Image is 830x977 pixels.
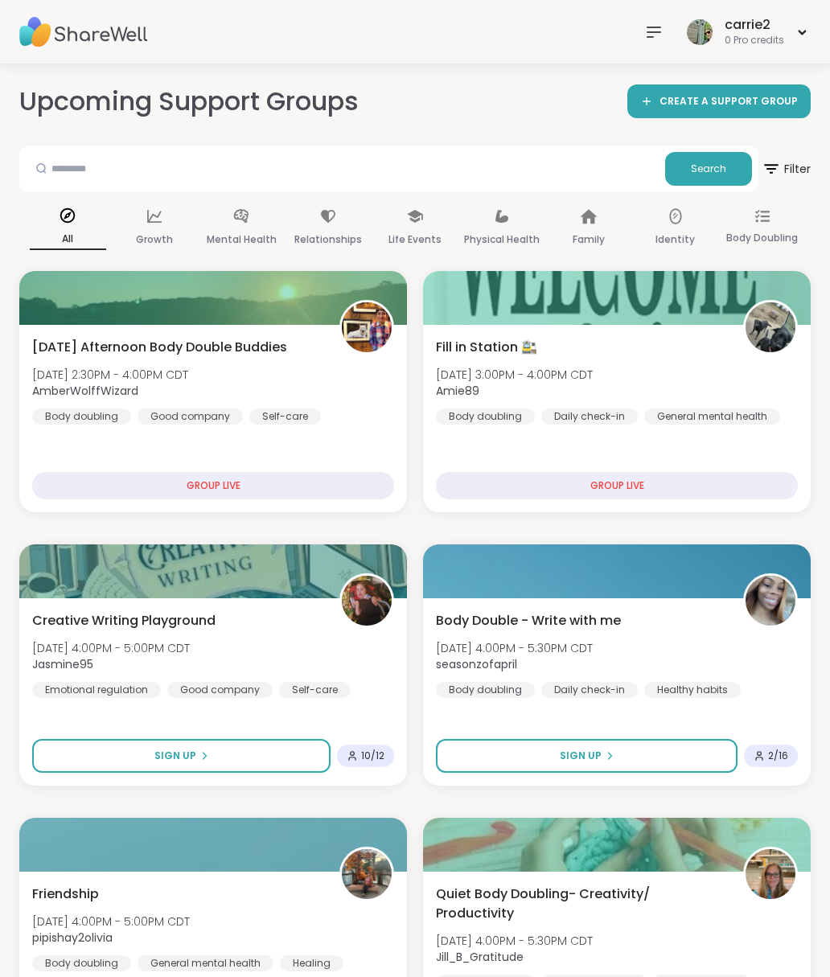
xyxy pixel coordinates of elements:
[138,408,243,425] div: Good company
[436,640,593,656] span: [DATE] 4:00PM - 5:30PM CDT
[154,749,196,763] span: Sign Up
[762,150,811,188] span: Filter
[136,230,173,249] p: Growth
[644,408,780,425] div: General mental health
[687,19,713,45] img: carrie2
[541,408,638,425] div: Daily check-in
[746,302,795,352] img: Amie89
[32,408,131,425] div: Body doubling
[32,682,161,698] div: Emotional regulation
[32,885,99,904] span: Friendship
[655,230,695,249] p: Identity
[436,739,738,773] button: Sign Up
[32,472,394,499] div: GROUP LIVE
[627,84,811,118] a: CREATE A SUPPORT GROUP
[388,230,442,249] p: Life Events
[32,739,331,773] button: Sign Up
[361,749,384,762] span: 10 / 12
[573,230,605,249] p: Family
[207,230,277,249] p: Mental Health
[32,656,93,672] b: Jasmine95
[32,367,188,383] span: [DATE] 2:30PM - 4:00PM CDT
[167,682,273,698] div: Good company
[32,913,190,930] span: [DATE] 4:00PM - 5:00PM CDT
[436,338,537,357] span: Fill in Station 🚉
[32,383,138,399] b: AmberWolffWizard
[19,84,359,120] h2: Upcoming Support Groups
[436,933,593,949] span: [DATE] 4:00PM - 5:30PM CDT
[30,229,106,250] p: All
[436,949,524,965] b: Jill_B_Gratitude
[279,682,351,698] div: Self-care
[762,146,811,192] button: Filter
[436,383,479,399] b: Amie89
[746,576,795,626] img: seasonzofapril
[691,162,726,176] span: Search
[342,302,392,352] img: AmberWolffWizard
[294,230,362,249] p: Relationships
[32,338,287,357] span: [DATE] Afternoon Body Double Buddies
[32,930,113,946] b: pipishay2olivia
[436,611,621,630] span: Body Double - Write with me
[138,955,273,971] div: General mental health
[725,34,784,47] div: 0 Pro credits
[541,682,638,698] div: Daily check-in
[32,955,131,971] div: Body doubling
[436,656,517,672] b: seasonzofapril
[32,640,190,656] span: [DATE] 4:00PM - 5:00PM CDT
[19,4,148,60] img: ShareWell Nav Logo
[464,230,540,249] p: Physical Health
[644,682,741,698] div: Healthy habits
[665,152,752,186] button: Search
[249,408,321,425] div: Self-care
[725,16,784,34] div: carrie2
[436,682,535,698] div: Body doubling
[342,849,392,899] img: pipishay2olivia
[726,228,798,248] p: Body Doubling
[659,95,798,109] span: CREATE A SUPPORT GROUP
[560,749,602,763] span: Sign Up
[342,576,392,626] img: Jasmine95
[436,885,725,923] span: Quiet Body Doubling- Creativity/ Productivity
[32,611,216,630] span: Creative Writing Playground
[280,955,343,971] div: Healing
[746,849,795,899] img: Jill_B_Gratitude
[768,749,788,762] span: 2 / 16
[436,408,535,425] div: Body doubling
[436,367,593,383] span: [DATE] 3:00PM - 4:00PM CDT
[436,472,798,499] div: GROUP LIVE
